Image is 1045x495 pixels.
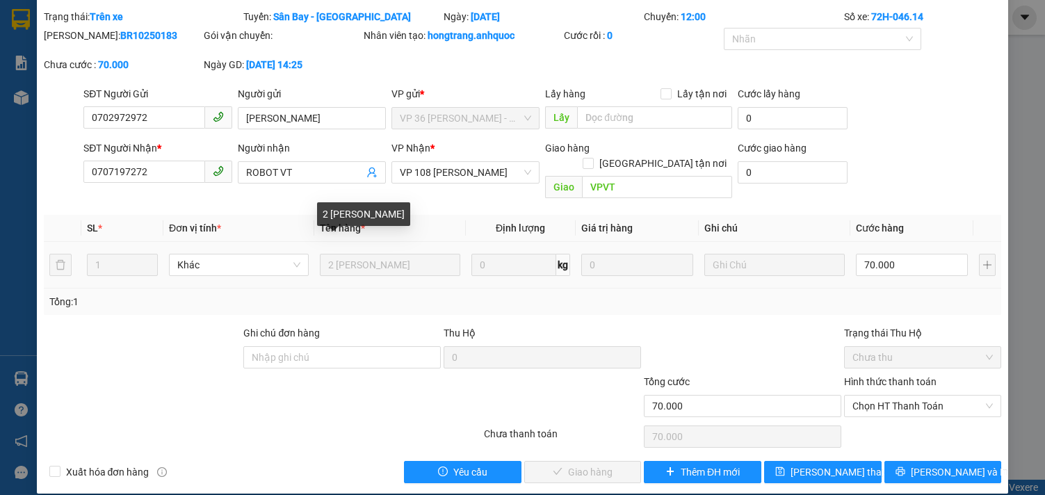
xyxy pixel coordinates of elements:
[453,464,487,480] span: Yêu cầu
[60,464,155,480] span: Xuất hóa đơn hàng
[764,461,882,483] button: save[PERSON_NAME] thay đổi
[44,28,201,43] div: [PERSON_NAME]:
[317,202,410,226] div: 2 [PERSON_NAME]
[169,222,221,234] span: Đơn vị tính
[856,222,904,234] span: Cước hàng
[564,28,721,43] div: Cước rồi :
[438,466,448,478] span: exclamation-circle
[391,143,430,154] span: VP Nhận
[699,215,850,242] th: Ghi chú
[911,464,1008,480] span: [PERSON_NAME] và In
[556,254,570,276] span: kg
[545,106,577,129] span: Lấy
[642,9,843,24] div: Chuyến:
[644,376,690,387] span: Tổng cước
[581,222,633,234] span: Giá trị hàng
[428,30,515,41] b: hongtrang.anhquoc
[120,30,177,41] b: BR10250183
[213,165,224,177] span: phone
[444,327,476,339] span: Thu Hộ
[665,466,675,478] span: plus
[545,176,582,198] span: Giao
[204,57,361,72] div: Ngày GD:
[400,162,531,183] span: VP 108 Lê Hồng Phong - Vũng Tàu
[791,464,902,480] span: [PERSON_NAME] thay đổi
[545,143,590,154] span: Giao hàng
[242,9,442,24] div: Tuyến:
[98,59,129,70] b: 70.000
[364,28,561,43] div: Nhân viên tạo:
[83,86,232,102] div: SĐT Người Gửi
[87,222,98,234] span: SL
[320,254,460,276] input: VD: Bàn, Ghế
[884,461,1002,483] button: printer[PERSON_NAME] và In
[44,57,201,72] div: Chưa cước :
[83,140,232,156] div: SĐT Người Nhận
[607,30,613,41] b: 0
[246,59,302,70] b: [DATE] 14:25
[42,9,243,24] div: Trạng thái:
[238,140,386,156] div: Người nhận
[852,396,993,416] span: Chọn HT Thanh Toán
[90,11,123,22] b: Trên xe
[471,11,500,22] b: [DATE]
[157,467,167,477] span: info-circle
[681,11,706,22] b: 12:00
[844,325,1001,341] div: Trạng thái Thu Hộ
[581,254,694,276] input: 0
[979,254,996,276] button: plus
[49,254,72,276] button: delete
[582,176,732,198] input: Dọc đường
[243,327,320,339] label: Ghi chú đơn hàng
[483,426,642,451] div: Chưa thanh toán
[49,294,405,309] div: Tổng: 1
[738,88,800,99] label: Cước lấy hàng
[738,143,807,154] label: Cước giao hàng
[577,106,732,129] input: Dọc đường
[400,108,531,129] span: VP 36 Lê Thành Duy - Bà Rịa
[545,88,585,99] span: Lấy hàng
[704,254,844,276] input: Ghi Chú
[238,86,386,102] div: Người gửi
[843,9,1003,24] div: Số xe:
[404,461,521,483] button: exclamation-circleYêu cầu
[273,11,411,22] b: Sân Bay - [GEOGRAPHIC_DATA]
[594,156,732,171] span: [GEOGRAPHIC_DATA] tận nơi
[213,111,224,122] span: phone
[871,11,923,22] b: 72H-046.14
[852,347,993,368] span: Chưa thu
[844,376,937,387] label: Hình thức thanh toán
[243,346,441,368] input: Ghi chú đơn hàng
[896,466,905,478] span: printer
[442,9,642,24] div: Ngày:
[672,86,732,102] span: Lấy tận nơi
[524,461,642,483] button: checkGiao hàng
[366,167,378,178] span: user-add
[738,161,848,184] input: Cước giao hàng
[391,86,540,102] div: VP gửi
[496,222,545,234] span: Định lượng
[204,28,361,43] div: Gói vận chuyển:
[775,466,785,478] span: save
[681,464,740,480] span: Thêm ĐH mới
[177,254,300,275] span: Khác
[738,107,848,129] input: Cước lấy hàng
[644,461,761,483] button: plusThêm ĐH mới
